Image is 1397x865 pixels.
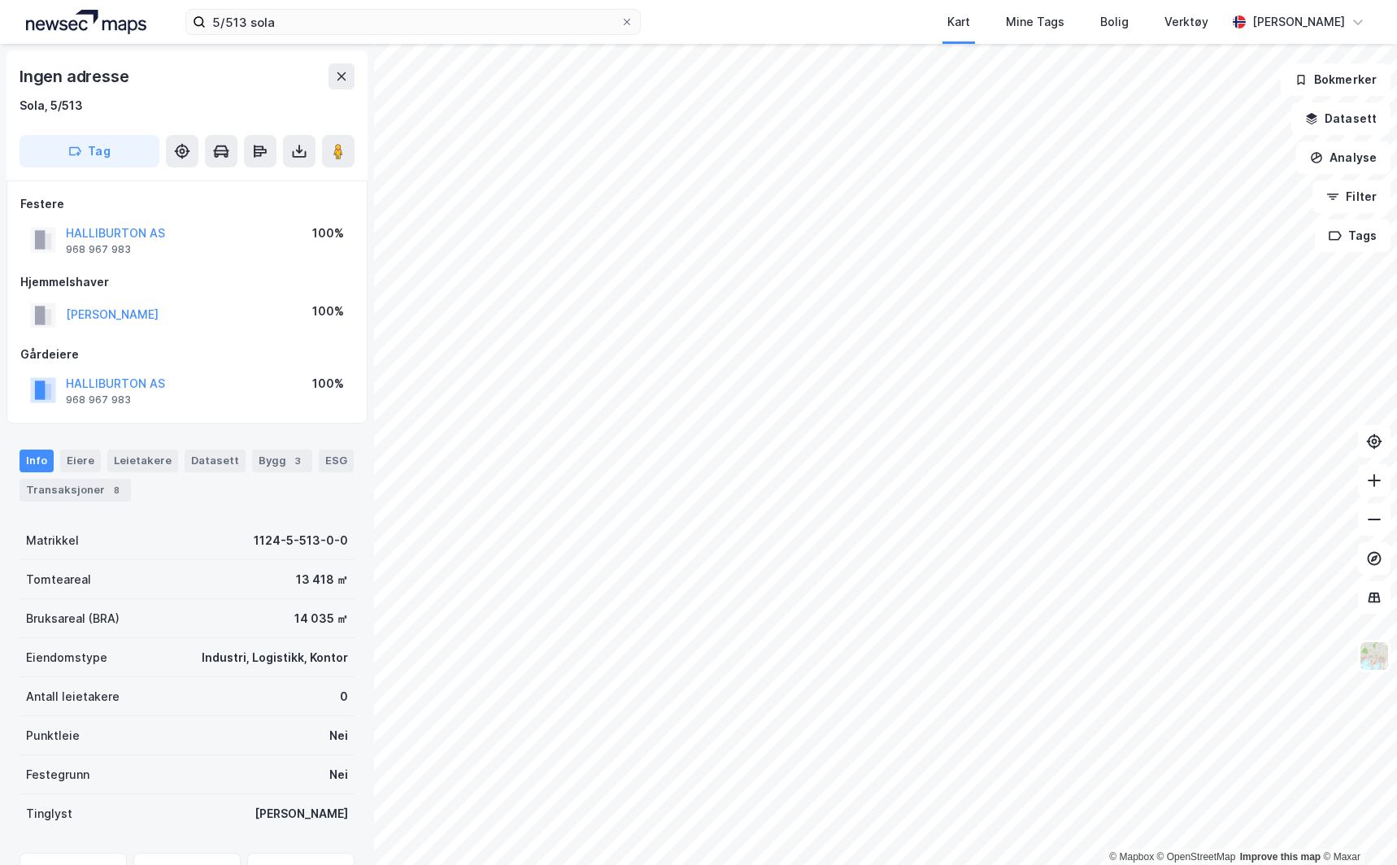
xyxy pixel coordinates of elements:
div: Festegrunn [26,765,89,785]
div: Antall leietakere [26,687,120,706]
div: Eiendomstype [26,648,107,667]
div: Ingen adresse [20,63,132,89]
div: ESG [319,450,354,472]
img: Z [1359,641,1390,672]
div: Eiere [60,450,101,472]
div: Kart [947,12,970,32]
div: Gårdeiere [20,345,354,364]
button: Datasett [1291,102,1390,135]
div: [PERSON_NAME] [1252,12,1345,32]
div: Bruksareal (BRA) [26,609,120,628]
button: Tags [1315,220,1390,252]
div: 0 [340,687,348,706]
button: Filter [1312,180,1390,213]
div: 13 418 ㎡ [296,570,348,589]
div: Industri, Logistikk, Kontor [202,648,348,667]
div: 1124-5-513-0-0 [254,531,348,550]
div: Festere [20,194,354,214]
div: 100% [312,374,344,393]
div: Tomteareal [26,570,91,589]
div: Matrikkel [26,531,79,550]
a: Improve this map [1240,851,1321,863]
a: OpenStreetMap [1157,851,1236,863]
div: Nei [329,765,348,785]
div: 968 967 983 [66,243,131,256]
div: Sola, 5/513 [20,96,83,115]
div: Bygg [252,450,312,472]
div: Nei [329,726,348,745]
div: Verktøy [1164,12,1208,32]
div: [PERSON_NAME] [255,804,348,824]
a: Mapbox [1109,851,1154,863]
div: 100% [312,302,344,321]
div: Kontrollprogram for chat [1316,787,1397,865]
div: Bolig [1100,12,1129,32]
div: 100% [312,224,344,243]
button: Analyse [1296,141,1390,174]
div: 3 [289,453,306,469]
img: logo.a4113a55bc3d86da70a041830d287a7e.svg [26,10,146,34]
div: Transaksjoner [20,479,131,502]
iframe: Chat Widget [1316,787,1397,865]
div: 8 [108,482,124,498]
div: Hjemmelshaver [20,272,354,292]
input: Søk på adresse, matrikkel, gårdeiere, leietakere eller personer [206,10,620,34]
div: Punktleie [26,726,80,745]
div: Leietakere [107,450,178,472]
div: 14 035 ㎡ [294,609,348,628]
div: Datasett [185,450,246,472]
button: Bokmerker [1281,63,1390,96]
div: Info [20,450,54,472]
div: 968 967 983 [66,393,131,406]
div: Mine Tags [1006,12,1064,32]
div: Tinglyst [26,804,72,824]
button: Tag [20,135,159,167]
